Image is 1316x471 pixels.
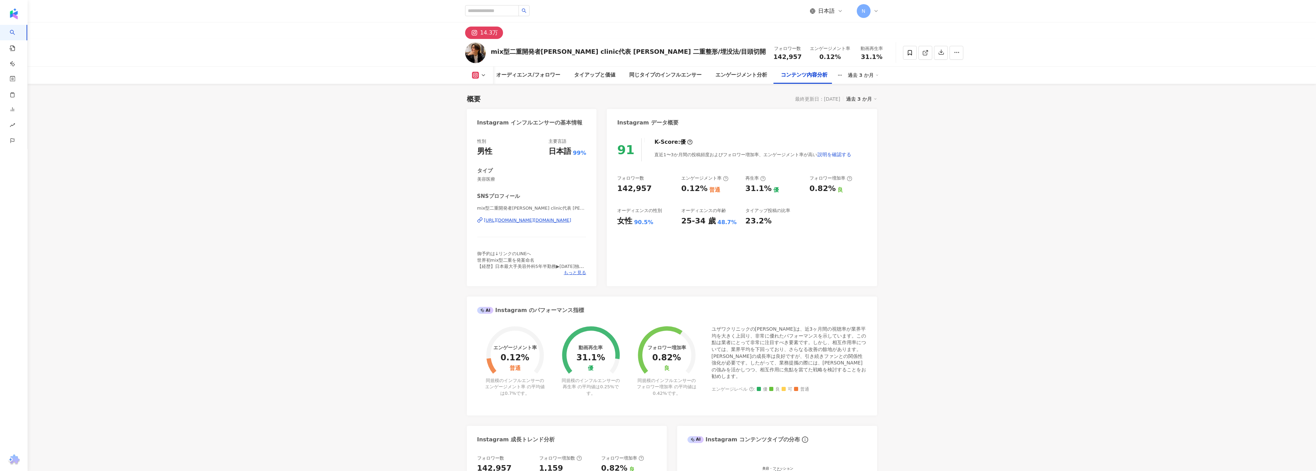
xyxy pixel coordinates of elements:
div: 0.82% [652,353,681,363]
div: 25-34 歲 [681,216,716,227]
div: 0.12% [681,183,707,194]
div: 91 [617,143,634,157]
div: 概要 [467,94,481,104]
div: 31.1% [745,183,772,194]
div: 同規模のインフルエンサーのフォロワー増加率 の平均値は です。 [636,378,697,397]
div: ユザワクリニックの[PERSON_NAME]は、近3ヶ月間の視聴率が業界平均を大きく上回り、非常に優れたパフォーマンスを示しています。この點は業者にとって非常に注目すべき要素です。しかし、相互作... [712,326,867,380]
span: rise [10,118,15,134]
div: 23.2% [745,216,772,227]
div: Instagram 成長トレンド分析 [477,436,555,443]
div: 直近1〜3か月間の投稿頻度およびフォロワー増加率、エンゲージメント率が高い [654,148,852,161]
span: 優 [757,387,767,392]
div: エンゲージレベル : [712,387,867,392]
div: 動画再生率 [579,345,603,350]
div: Instagram インフルエンサーの基本情報 [477,119,583,127]
div: 142,957 [617,183,652,194]
button: 説明を確認する [817,148,852,161]
div: 48.7% [717,219,737,226]
div: 日本語 [549,146,571,157]
div: 31.1% [576,353,605,363]
span: N [862,7,865,15]
img: KOL Avatar [465,42,486,63]
div: エンゲージメント率 [493,345,537,350]
div: AI [687,436,704,443]
span: mix型二重開発者[PERSON_NAME] clinic代表 [PERSON_NAME] 二重整形/埋没法/目頭切開 | dr.yuzawa [477,205,586,211]
div: Instagram データ概要 [617,119,679,127]
div: 最終更新日：[DATE] [795,96,840,102]
button: 14.3万 [465,27,503,39]
div: 性別 [477,138,486,144]
div: フォロワー増加率 [601,455,644,461]
div: タイアップ投稿の比率 [745,208,790,214]
span: 0.12% [820,53,841,60]
div: 再生率 [745,175,766,181]
div: タイプ [477,167,493,174]
div: 過去 3 か月 [848,70,879,81]
div: フォロワー増加数 [539,455,582,461]
span: 可 [782,387,792,392]
div: K-Score : [654,138,693,146]
div: タイアップと価値 [574,71,615,79]
img: logo icon [8,8,19,19]
a: search [10,25,23,99]
div: エンゲージメント分析 [715,71,767,79]
text: 美容・ファッション [762,467,793,470]
span: 99% [573,149,586,157]
div: AI [477,307,494,314]
span: 説明を確認する [817,152,851,157]
span: 0.42% [653,391,667,396]
div: フォロワー数 [617,175,644,181]
span: 良 [769,387,780,392]
span: 美容医療 [477,176,586,182]
div: オーディエンス/フォロワー [496,71,560,79]
span: search [522,8,526,13]
div: 0.12% [501,353,529,363]
div: mix型二重開発者[PERSON_NAME] clinic代表 [PERSON_NAME] 二重整形/埋没法/目頭切開 [491,47,766,56]
div: 動画再生率 [858,45,885,52]
span: 日本語 [818,7,835,15]
div: オーディエンスの年齢 [681,208,726,214]
div: 0.82% [810,183,836,194]
div: 過去 3 か月 [846,94,877,103]
div: フォロワー増加率 [810,175,852,181]
div: コンテンツ内容分析 [781,71,827,79]
div: 良 [664,365,670,372]
div: 主要言語 [549,138,566,144]
span: 普通 [794,387,809,392]
span: 御予約は↓リンクのLINEへ 世界初mix型二重を発案命名 【経歴】日本最大手美容外科5年半勤務▶︎[DATE]独立 ▶︎症例数 :全国no.1 埋没法2年半 目頭切開4年半 目尻切開3年半 全... [477,251,584,294]
div: 優 [773,186,779,194]
div: 同規模のインフルエンサーのエンゲージメント率 の平均値は です。 [485,378,545,397]
div: 同じタイプのインフルエンサー [629,71,702,79]
span: 142,957 [773,53,802,60]
div: 普通 [709,186,720,194]
div: 90.5% [634,219,653,226]
div: SNSプロフィール [477,193,520,200]
div: エンゲージメント率 [681,175,729,181]
div: Instagram コンテンツタイプの分布 [687,436,800,443]
div: 普通 [510,365,521,372]
div: 男性 [477,146,492,157]
span: 0.7% [505,391,516,396]
span: info-circle [801,435,809,444]
div: 良 [837,186,843,194]
div: 優 [680,138,686,146]
a: [URL][DOMAIN_NAME][DOMAIN_NAME] [477,217,586,223]
div: フォロワー増加率 [647,345,686,350]
div: エンゲージメント率 [810,45,850,52]
span: 0.25% [600,384,614,389]
div: フォロワー数 [477,455,504,461]
div: 女性 [617,216,632,227]
img: chrome extension [7,454,21,465]
div: 同規模のインフルエンサーの再生率 の平均値は です。 [561,378,621,397]
div: 優 [588,365,593,372]
span: 31.1% [861,53,882,60]
div: オーディエンスの性別 [617,208,662,214]
div: フォロワー数 [773,45,802,52]
div: [URL][DOMAIN_NAME][DOMAIN_NAME] [484,217,571,223]
span: もっと見る [564,270,586,276]
div: Instagram のパフォーマンス指標 [477,307,584,314]
div: 14.3万 [480,28,498,38]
